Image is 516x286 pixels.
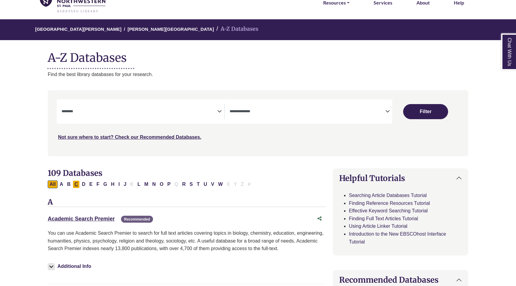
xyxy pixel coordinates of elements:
li: A-Z Databases [214,25,258,33]
button: Filter Results C [73,180,80,188]
a: Searching Article Databases Tutorial [349,193,427,198]
nav: breadcrumb [48,19,468,40]
button: Filter Results M [142,180,150,188]
textarea: Search [62,110,217,114]
button: Submit for Search Results [403,104,448,119]
p: You can use Academic Search Premier to search for full text articles covering topics in biology, ... [48,229,326,253]
button: Filter Results A [58,180,65,188]
a: Academic Search Premier [48,216,115,222]
button: Additional Info [48,262,93,271]
button: Filter Results T [195,180,202,188]
button: Filter Results D [80,180,87,188]
h1: A-Z Databases [48,46,468,65]
button: Helpful Tutorials [333,169,468,188]
button: Filter Results F [95,180,101,188]
button: Filter Results B [65,180,72,188]
div: Alpha-list to filter by first letter of database name [48,181,253,186]
a: [GEOGRAPHIC_DATA][PERSON_NAME] [35,26,121,32]
span: 109 Databases [48,168,102,178]
a: Not sure where to start? Check our Recommended Databases. [58,135,201,140]
h3: A [48,198,326,207]
span: Recommended [121,216,153,223]
button: All [48,180,57,188]
button: Filter Results L [135,180,142,188]
button: Filter Results J [122,180,128,188]
nav: Search filters [48,90,468,156]
textarea: Search [230,110,385,114]
a: Finding Reference Resources Tutorial [349,201,430,206]
a: Introduction to the New EBSCOhost Interface Tutorial [349,231,446,244]
button: Filter Results O [158,180,165,188]
a: Using Article Linker Tutorial [349,224,407,229]
button: Filter Results R [180,180,188,188]
button: Filter Results I [116,180,121,188]
button: Filter Results H [109,180,116,188]
button: Filter Results E [88,180,94,188]
p: Find the best library databases for your research. [48,71,468,78]
button: Filter Results S [188,180,195,188]
button: Filter Results G [101,180,109,188]
button: Share this database [314,213,326,224]
a: Finding Full Text Articles Tutorial [349,216,418,221]
a: Effective Keyword Searching Tutorial [349,208,428,213]
button: Filter Results P [166,180,173,188]
button: Filter Results N [151,180,158,188]
button: Filter Results U [202,180,209,188]
a: [PERSON_NAME][GEOGRAPHIC_DATA] [128,26,214,32]
button: Filter Results W [216,180,225,188]
button: Filter Results V [209,180,216,188]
